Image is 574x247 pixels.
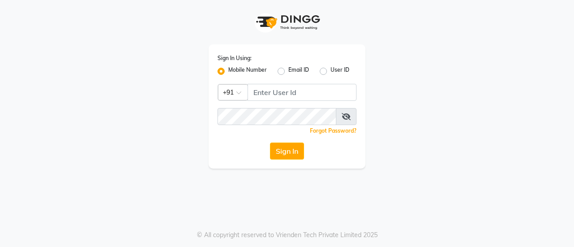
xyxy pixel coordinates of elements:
label: Mobile Number [228,66,267,77]
img: logo1.svg [251,9,323,35]
button: Sign In [270,143,304,160]
label: User ID [330,66,349,77]
label: Sign In Using: [217,54,252,62]
a: Forgot Password? [310,127,357,134]
input: Username [248,84,357,101]
input: Username [217,108,336,125]
label: Email ID [288,66,309,77]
